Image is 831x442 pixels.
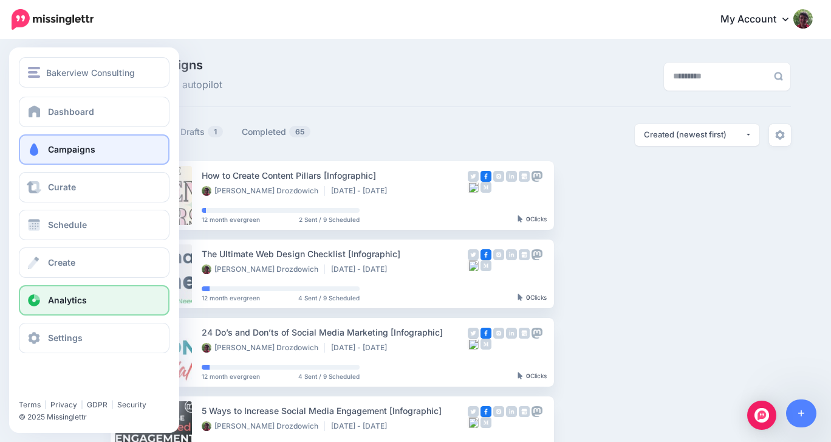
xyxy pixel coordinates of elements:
[28,67,40,78] img: menu.png
[48,106,94,117] span: Dashboard
[532,406,542,417] img: mastodon-grey-square.png
[48,295,87,305] span: Analytics
[644,129,745,140] div: Created (newest first)
[519,171,530,182] img: google_business-grey-square.png
[468,171,479,182] img: twitter-grey-square.png
[19,400,41,409] a: Terms
[493,328,504,339] img: instagram-grey-square.png
[519,406,530,417] img: google_business-grey-square.png
[50,400,77,409] a: Privacy
[298,295,360,301] span: 4 Sent / 9 Scheduled
[202,325,468,339] div: 24 Do’s and Don’ts of Social Media Marketing [Infographic]
[208,126,223,137] span: 1
[518,294,547,302] div: Clicks
[19,382,113,395] iframe: Twitter Follow Button
[468,182,479,193] img: bluesky-grey-square.png
[19,411,179,423] li: © 2025 Missinglettr
[12,9,94,30] img: Missinglettr
[506,249,517,260] img: linkedin-grey-square.png
[518,372,523,379] img: pointer-grey-darker.png
[19,323,169,353] a: Settings
[532,328,542,339] img: mastodon-grey-square.png
[493,249,504,260] img: instagram-grey-square.png
[480,339,491,350] img: medium-grey-square.png
[202,186,325,196] li: [PERSON_NAME] Drozdowich
[480,260,491,271] img: medium-grey-square.png
[493,406,504,417] img: instagram-grey-square.png
[775,130,785,140] img: settings-grey.png
[518,294,523,301] img: pointer-grey-darker.png
[331,343,393,353] li: [DATE] - [DATE]
[81,400,83,409] span: |
[202,168,468,182] div: How to Create Content Pillars [Infographic]
[180,125,224,139] a: Drafts1
[331,264,393,274] li: [DATE] - [DATE]
[480,249,491,260] img: facebook-square.png
[111,400,114,409] span: |
[506,406,517,417] img: linkedin-grey-square.png
[518,216,547,223] div: Clicks
[242,125,311,139] a: Completed65
[19,285,169,316] a: Analytics
[747,401,776,430] div: Open Intercom Messenger
[480,417,491,428] img: medium-grey-square.png
[708,5,813,35] a: My Account
[468,328,479,339] img: twitter-grey-square.png
[468,417,479,428] img: bluesky-grey-square.png
[331,421,393,431] li: [DATE] - [DATE]
[202,343,325,353] li: [PERSON_NAME] Drozdowich
[19,247,169,278] a: Create
[48,144,95,154] span: Campaigns
[19,210,169,240] a: Schedule
[468,406,479,417] img: twitter-grey-square.png
[518,373,547,380] div: Clicks
[48,219,87,230] span: Schedule
[506,328,517,339] img: linkedin-grey-square.png
[526,215,530,223] b: 0
[468,249,479,260] img: twitter-grey-square.png
[202,264,325,274] li: [PERSON_NAME] Drozdowich
[480,171,491,182] img: facebook-square.png
[519,249,530,260] img: google_business-grey-square.png
[44,400,47,409] span: |
[518,215,523,223] img: pointer-grey-darker.png
[468,260,479,271] img: bluesky-grey-square.png
[526,372,530,379] b: 0
[48,257,75,268] span: Create
[19,57,169,88] button: Bakerview Consulting
[19,172,169,202] a: Curate
[48,182,76,192] span: Curate
[480,406,491,417] img: facebook-square.png
[519,328,530,339] img: google_business-grey-square.png
[202,216,260,223] span: 12 month evergreen
[202,247,468,261] div: The Ultimate Web Design Checklist [Infographic]
[532,171,542,182] img: mastodon-grey-square.png
[46,66,135,80] span: Bakerview Consulting
[202,295,260,301] span: 12 month evergreen
[202,421,325,431] li: [PERSON_NAME] Drozdowich
[48,333,83,343] span: Settings
[19,134,169,165] a: Campaigns
[331,186,393,196] li: [DATE] - [DATE]
[493,171,504,182] img: instagram-grey-square.png
[87,400,108,409] a: GDPR
[526,294,530,301] b: 0
[19,97,169,127] a: Dashboard
[117,400,146,409] a: Security
[202,404,468,418] div: 5 Ways to Increase Social Media Engagement [Infographic]
[468,339,479,350] img: bluesky-grey-square.png
[532,249,542,260] img: mastodon-grey-square.png
[289,126,310,137] span: 65
[480,328,491,339] img: facebook-square.png
[774,72,783,81] img: search-grey-6.png
[635,124,759,146] button: Created (newest first)
[480,182,491,193] img: medium-grey-square.png
[506,171,517,182] img: linkedin-grey-square.png
[298,373,360,379] span: 4 Sent / 9 Scheduled
[299,216,360,223] span: 2 Sent / 9 Scheduled
[202,373,260,379] span: 12 month evergreen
